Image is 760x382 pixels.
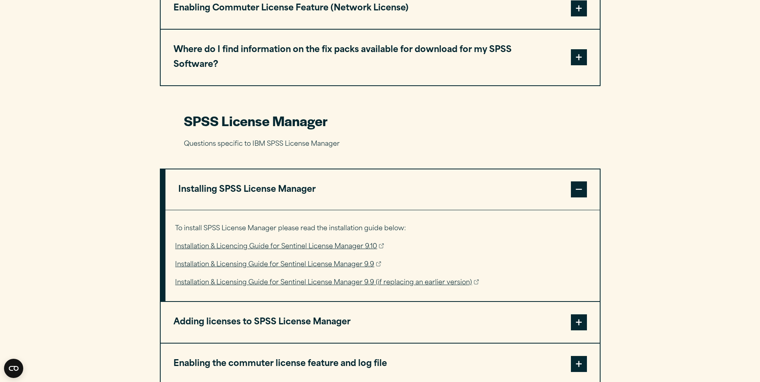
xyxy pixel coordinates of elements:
[184,112,577,130] h2: SPSS License Manager
[165,169,600,210] button: Installing SPSS License Manager
[161,30,600,86] button: Where do I find information on the fix packs available for download for my SPSS Software?
[175,241,384,253] a: Installation & Licencing Guide for Sentinel License Manager 9.10
[175,259,381,271] a: Installation & Licensing Guide for Sentinel License Manager 9.9
[165,210,600,301] div: Installing SPSS License Manager
[4,359,23,378] button: Open CMP widget
[175,223,589,235] p: To install SPSS License Manager please read the installation guide below:
[184,139,577,150] p: Questions specific to IBM SPSS License Manager
[161,302,600,343] button: Adding licenses to SPSS License Manager
[175,277,479,289] a: Installation & Licensing Guide for Sentinel License Manager 9.9 (if replacing an earlier version)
